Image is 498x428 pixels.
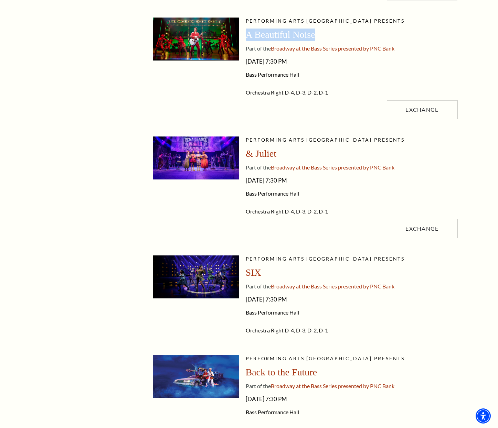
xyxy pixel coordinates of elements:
span: Performing Arts [GEOGRAPHIC_DATA] presents [246,256,405,262]
img: A vibrant stage scene from a musical featuring performers in colorful costumes, with a backdrop d... [153,136,239,179]
span: D-4, D-3, D-2, D-1 [285,208,328,215]
span: A Beautiful Noise [246,29,315,40]
span: Broadway at the Bass Series presented by PNC Bank [271,164,394,171]
span: [DATE] 7:30 PM [246,175,457,186]
span: [DATE] 7:30 PM [246,294,457,305]
span: [DATE] 7:30 PM [246,394,457,405]
span: & Juliet [246,148,276,159]
span: Orchestra Right [246,327,284,333]
img: abn-pdp_desktop-1600x800.jpg [153,18,239,61]
span: D-4, D-3, D-2, D-1 [285,89,328,96]
img: btf-pdp_desktop-1600x800.jpg [153,355,239,398]
span: Orchestra Right [246,208,284,215]
span: Broadway at the Bass Series presented by PNC Bank [271,383,394,389]
span: D-4, D-3, D-2, D-1 [285,327,328,333]
span: Back to the Future [246,367,317,377]
span: Bass Performance Hall [246,190,457,197]
a: Exchange [387,100,457,119]
span: Performing Arts [GEOGRAPHIC_DATA] presents [246,355,405,361]
span: Part of the [246,383,271,389]
span: Performing Arts [GEOGRAPHIC_DATA] presents [246,137,405,143]
span: Performing Arts [GEOGRAPHIC_DATA] presents [246,18,405,24]
span: Bass Performance Hall [246,309,457,316]
span: Broadway at the Bass Series presented by PNC Bank [271,283,394,289]
a: Exchange [387,219,457,238]
span: Part of the [246,283,271,289]
span: Broadway at the Bass Series presented by PNC Bank [271,45,394,52]
span: SIX [246,267,261,278]
span: Bass Performance Hall [246,409,457,416]
div: Accessibility Menu [476,408,491,424]
span: Bass Performance Hall [246,71,457,78]
span: [DATE] 7:30 PM [246,56,457,67]
span: Part of the [246,45,271,52]
span: Orchestra Right [246,89,284,96]
img: A vibrant stage performance featuring six women in colorful, embellished costumes, singing and da... [153,255,239,298]
span: Part of the [246,164,271,171]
